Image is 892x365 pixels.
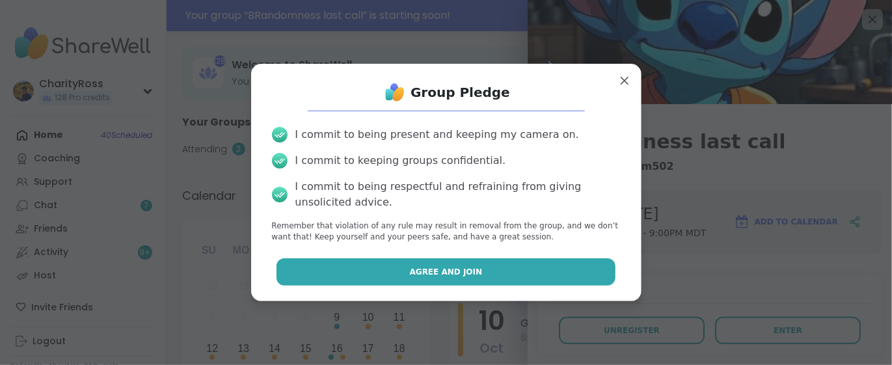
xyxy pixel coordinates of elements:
[411,83,510,101] h1: Group Pledge
[295,179,621,210] div: I commit to being respectful and refraining from giving unsolicited advice.
[295,153,506,169] div: I commit to keeping groups confidential.
[277,258,615,286] button: Agree and Join
[272,221,621,243] p: Remember that violation of any rule may result in removal from the group, and we don’t want that!...
[382,79,408,105] img: ShareWell Logo
[295,127,579,142] div: I commit to being present and keeping my camera on.
[410,266,483,278] span: Agree and Join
